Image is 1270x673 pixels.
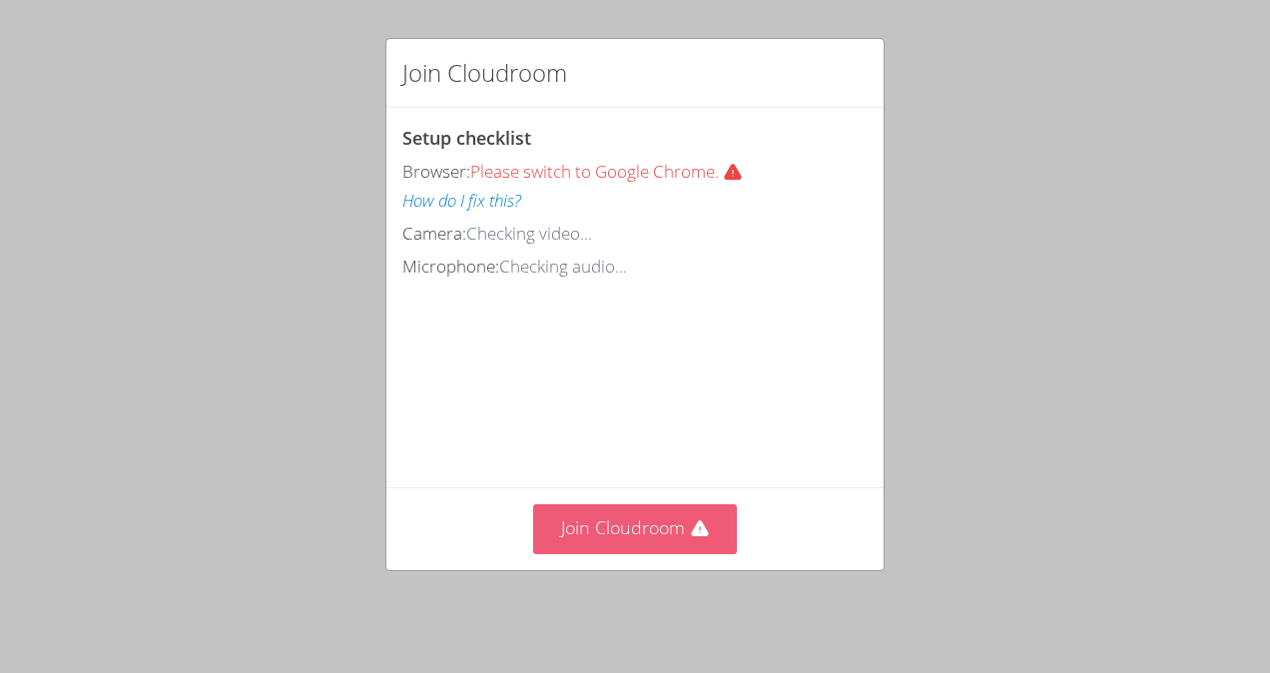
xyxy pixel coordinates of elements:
button: How do I fix this? [402,187,521,216]
h2: Join Cloudroom [402,55,567,91]
span: Setup checklist [402,126,531,150]
span: Microphone: [402,255,499,278]
span: Checking audio... [499,255,627,278]
span: Browser: [402,160,470,183]
button: Join Cloudroom [533,504,738,553]
span: Checking video... [466,222,592,245]
span: Please switch to Google Chrome. [470,160,751,183]
span: Camera: [402,222,466,245]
